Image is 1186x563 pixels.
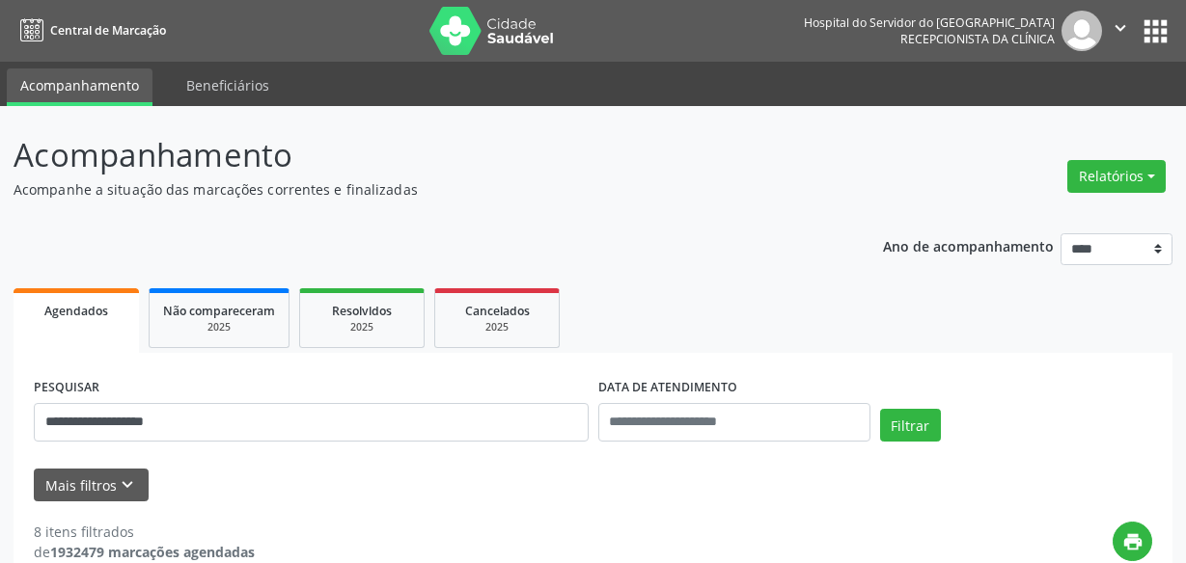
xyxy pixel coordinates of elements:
[163,303,275,319] span: Não compareceram
[1102,11,1139,51] button: 
[34,469,149,502] button: Mais filtroskeyboard_arrow_down
[449,320,545,335] div: 2025
[598,373,737,403] label: DATA DE ATENDIMENTO
[50,22,166,39] span: Central de Marcação
[14,14,166,46] a: Central de Marcação
[1067,160,1166,193] button: Relatórios
[50,543,255,561] strong: 1932479 marcações agendadas
[804,14,1055,31] div: Hospital do Servidor do [GEOGRAPHIC_DATA]
[34,542,255,562] div: de
[900,31,1055,47] span: Recepcionista da clínica
[314,320,410,335] div: 2025
[173,68,283,102] a: Beneficiários
[117,474,138,496] i: keyboard_arrow_down
[1062,11,1102,51] img: img
[163,320,275,335] div: 2025
[1122,531,1144,552] i: print
[332,303,392,319] span: Resolvidos
[1113,522,1152,561] button: print
[14,131,825,179] p: Acompanhamento
[44,303,108,319] span: Agendados
[7,68,152,106] a: Acompanhamento
[34,522,255,542] div: 8 itens filtrados
[1110,17,1131,39] i: 
[1139,14,1172,48] button: apps
[880,409,941,442] button: Filtrar
[34,373,99,403] label: PESQUISAR
[14,179,825,200] p: Acompanhe a situação das marcações correntes e finalizadas
[465,303,530,319] span: Cancelados
[883,233,1054,257] p: Ano de acompanhamento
